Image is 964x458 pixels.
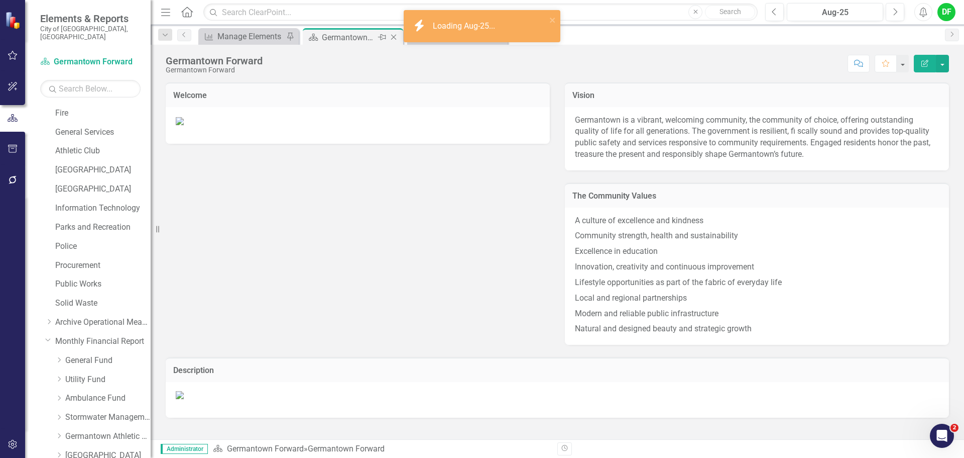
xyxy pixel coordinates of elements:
[161,444,208,454] span: Administrator
[575,215,939,229] p: A culture of excellence and kindness
[65,431,151,442] a: Germantown Athletic Club
[55,298,151,309] a: Solid Waste
[790,7,880,19] div: Aug-25
[572,192,941,201] h3: The Community Values
[166,66,263,74] div: Germantown Forward
[55,317,151,328] a: Archive Operational Measures
[40,13,141,25] span: Elements & Reports
[575,291,939,306] p: Local and regional partnerships
[549,14,556,26] button: close
[201,30,284,43] a: Manage Elements
[575,244,939,259] p: Excellence in education
[55,127,151,138] a: General Services
[575,306,939,322] p: Modern and reliable public infrastructure
[575,228,939,244] p: Community strength, health and sustainability
[572,91,941,100] h3: Vision
[787,3,883,21] button: Aug-25
[65,374,151,386] a: Utility Fund
[705,5,755,19] button: Search
[55,241,151,252] a: Police
[217,30,284,43] div: Manage Elements
[65,355,151,367] a: General Fund
[176,117,184,125] img: 198-077_GermantownForward2035_Layout_rev2%20(4)_Page_01%20v2.jpg
[176,391,184,399] img: 198-077_GermantownForward2035_Layout_rev2%20(4)_Page_07.jpg
[203,4,758,21] input: Search ClearPoint...
[950,424,958,432] span: 2
[40,80,141,98] input: Search Below...
[55,164,151,176] a: [GEOGRAPHIC_DATA]
[55,222,151,233] a: Parks and Recreation
[213,443,550,455] div: »
[40,25,141,41] small: City of [GEOGRAPHIC_DATA], [GEOGRAPHIC_DATA]
[55,260,151,271] a: Procurement
[166,55,263,66] div: Germantown Forward
[55,145,151,157] a: Athletic Club
[5,11,23,29] img: ClearPoint Strategy
[55,108,151,119] a: Fire
[55,336,151,347] a: Monthly Financial Report
[930,424,954,448] iframe: Intercom live chat
[433,21,498,32] div: Loading Aug-25...
[65,412,151,423] a: Stormwater Management Fund
[173,366,941,375] h3: Description
[719,8,741,16] span: Search
[575,259,939,275] p: Innovation, creativity and continuous improvement
[173,91,542,100] h3: Welcome
[322,31,376,44] div: Germantown Forward
[575,275,939,291] p: Lifestyle opportunities as part of the fabric of everyday life
[308,444,385,453] div: Germantown Forward
[575,115,939,160] p: Germantown is a vibrant, welcoming community, the community of choice, offering outstanding quali...
[937,3,955,21] button: DF
[40,56,141,68] a: Germantown Forward
[55,279,151,290] a: Public Works
[65,393,151,404] a: Ambulance Fund
[55,184,151,195] a: [GEOGRAPHIC_DATA]
[227,444,304,453] a: Germantown Forward
[575,321,939,335] p: Natural and designed beauty and strategic growth
[55,203,151,214] a: Information Technology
